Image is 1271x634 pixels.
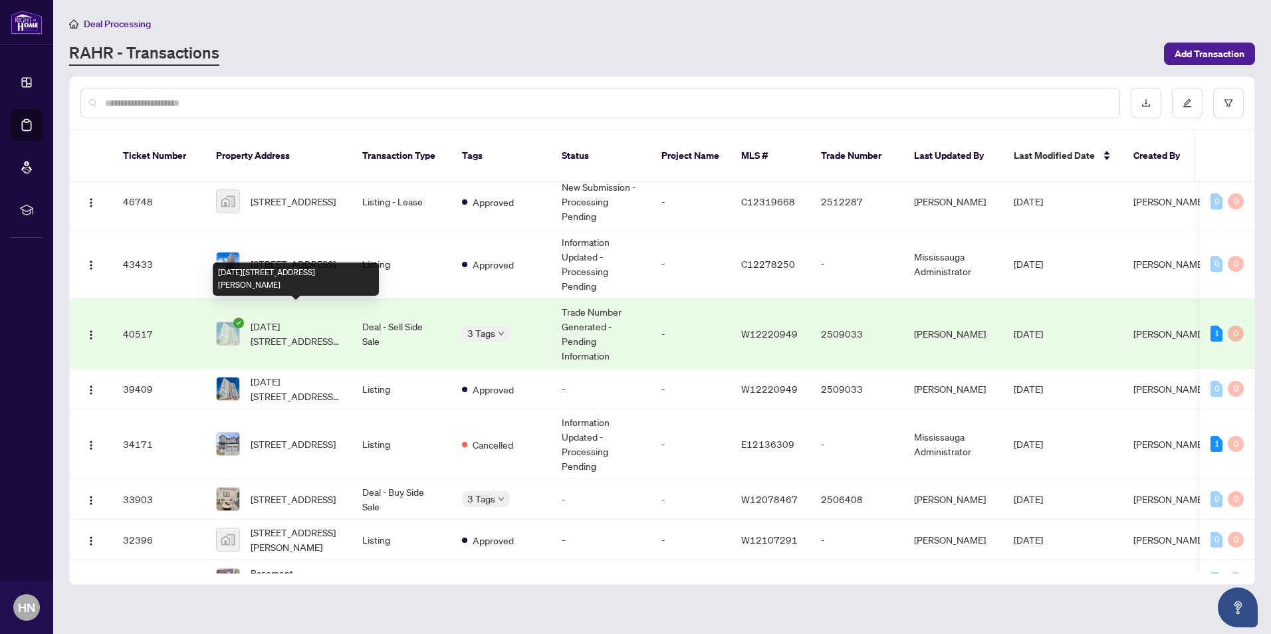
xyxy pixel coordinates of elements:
[1131,88,1161,118] button: download
[651,174,731,229] td: -
[69,19,78,29] span: home
[112,409,205,479] td: 34171
[1172,88,1203,118] button: edit
[1228,193,1244,209] div: 0
[1014,438,1043,450] span: [DATE]
[352,479,451,520] td: Deal - Buy Side Sale
[112,299,205,369] td: 40517
[251,492,336,506] span: [STREET_ADDRESS]
[217,377,239,400] img: thumbnail-img
[352,409,451,479] td: Listing
[352,229,451,299] td: Listing
[473,195,514,209] span: Approved
[205,130,352,182] th: Property Address
[473,533,514,548] span: Approved
[903,479,1003,520] td: [PERSON_NAME]
[651,409,731,479] td: -
[112,560,205,601] td: 30097
[1213,88,1244,118] button: filter
[80,433,102,455] button: Logo
[903,409,1003,479] td: Mississauga Administrator
[1175,43,1244,64] span: Add Transaction
[86,260,96,270] img: Logo
[213,263,379,296] div: [DATE][STREET_ADDRESS][PERSON_NAME]
[551,229,651,299] td: Information Updated - Processing Pending
[1228,436,1244,452] div: 0
[651,130,731,182] th: Project Name
[731,130,810,182] th: MLS #
[86,385,96,395] img: Logo
[251,257,336,271] span: [STREET_ADDRESS]
[217,569,239,591] img: thumbnail-img
[741,383,798,395] span: W12220949
[1211,436,1222,452] div: 1
[651,229,731,299] td: -
[352,299,451,369] td: Deal - Sell Side Sale
[810,479,903,520] td: 2506408
[903,560,1003,601] td: [PERSON_NAME]
[810,369,903,409] td: 2509033
[217,433,239,455] img: thumbnail-img
[112,130,205,182] th: Ticket Number
[1014,328,1043,340] span: [DATE]
[741,328,798,340] span: W12220949
[810,174,903,229] td: 2512287
[498,330,505,337] span: down
[1164,43,1255,65] button: Add Transaction
[1014,534,1043,546] span: [DATE]
[251,566,341,595] span: Basement-[STREET_ADDRESS]
[741,195,795,207] span: C12319668
[112,520,205,560] td: 32396
[1228,256,1244,272] div: 0
[11,10,43,35] img: logo
[1014,493,1043,505] span: [DATE]
[80,191,102,212] button: Logo
[1211,256,1222,272] div: 0
[1014,258,1043,270] span: [DATE]
[1183,98,1192,108] span: edit
[352,174,451,229] td: Listing - Lease
[903,130,1003,182] th: Last Updated By
[651,520,731,560] td: -
[1003,130,1123,182] th: Last Modified Date
[352,130,451,182] th: Transaction Type
[1014,148,1095,163] span: Last Modified Date
[551,299,651,369] td: Trade Number Generated - Pending Information
[810,560,903,601] td: -
[86,197,96,208] img: Logo
[451,130,551,182] th: Tags
[810,409,903,479] td: -
[112,369,205,409] td: 39409
[251,194,336,209] span: [STREET_ADDRESS]
[810,130,903,182] th: Trade Number
[112,174,205,229] td: 46748
[903,520,1003,560] td: [PERSON_NAME]
[1133,328,1205,340] span: [PERSON_NAME]
[1211,326,1222,342] div: 1
[473,382,514,397] span: Approved
[69,42,219,66] a: RAHR - Transactions
[84,18,151,30] span: Deal Processing
[1123,130,1203,182] th: Created By
[1228,532,1244,548] div: 0
[1228,572,1244,588] div: 0
[80,529,102,550] button: Logo
[741,258,795,270] span: C12278250
[1211,532,1222,548] div: 0
[551,130,651,182] th: Status
[741,534,798,546] span: W12107291
[551,369,651,409] td: -
[1133,383,1205,395] span: [PERSON_NAME]
[473,437,513,452] span: Cancelled
[1133,493,1205,505] span: [PERSON_NAME]
[1133,195,1205,207] span: [PERSON_NAME]
[86,536,96,546] img: Logo
[233,318,244,328] span: check-circle
[352,520,451,560] td: Listing
[18,598,35,617] span: HN
[651,560,731,601] td: -
[551,409,651,479] td: Information Updated - Processing Pending
[1141,98,1151,108] span: download
[1228,381,1244,397] div: 0
[551,174,651,229] td: New Submission - Processing Pending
